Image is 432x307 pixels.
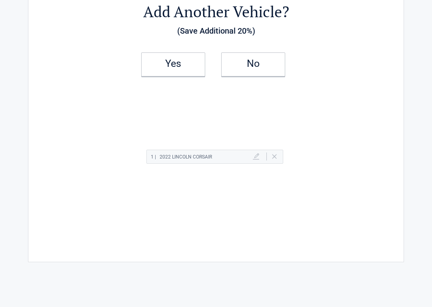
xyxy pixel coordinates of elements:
h2: No [230,61,277,66]
h2: 2022 LINCOLN CORSAIR [151,152,212,162]
h2: Add Another Vehicle? [72,2,360,22]
h2: Yes [150,61,197,66]
span: 1 | [151,154,156,160]
a: Delete [272,154,277,159]
h3: (Save Additional 20%) [72,24,360,38]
